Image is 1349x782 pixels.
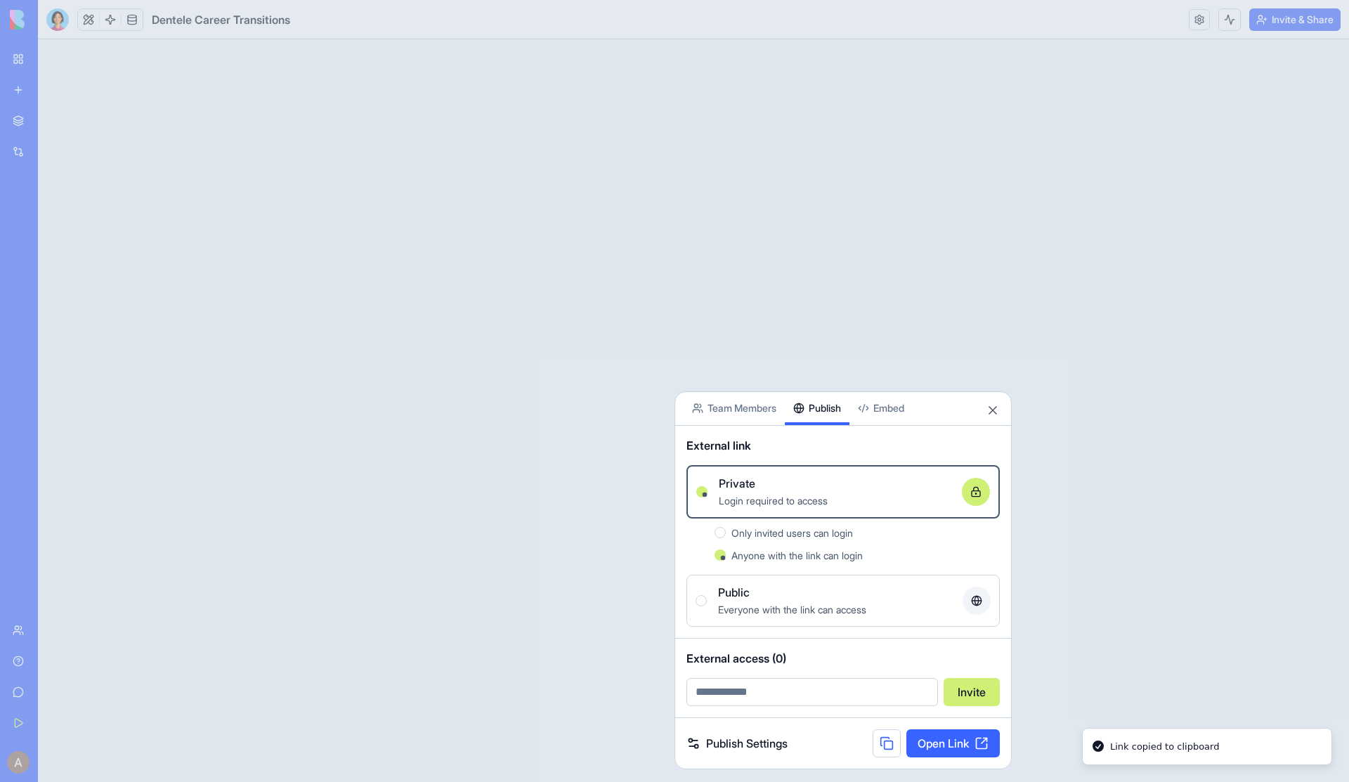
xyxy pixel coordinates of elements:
button: PublicEveryone with the link can access [696,595,707,606]
span: Private [719,475,755,492]
button: Team Members [684,392,785,425]
button: Embed [849,392,913,425]
button: PrivateLogin required to access [696,486,708,497]
a: Open Link [906,729,1000,757]
button: Invite [944,678,1000,706]
span: Everyone with the link can access [718,604,866,615]
a: Publish Settings [686,735,788,752]
button: Close [986,403,1000,417]
span: Public [718,584,750,601]
button: Anyone with the link can login [715,549,726,561]
button: Only invited users can login [715,527,726,538]
button: Publish [785,392,849,425]
span: Login required to access [719,495,828,507]
span: External link [686,437,751,454]
span: External access (0) [686,650,1000,667]
span: Only invited users can login [731,527,853,539]
span: Anyone with the link can login [731,549,863,561]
